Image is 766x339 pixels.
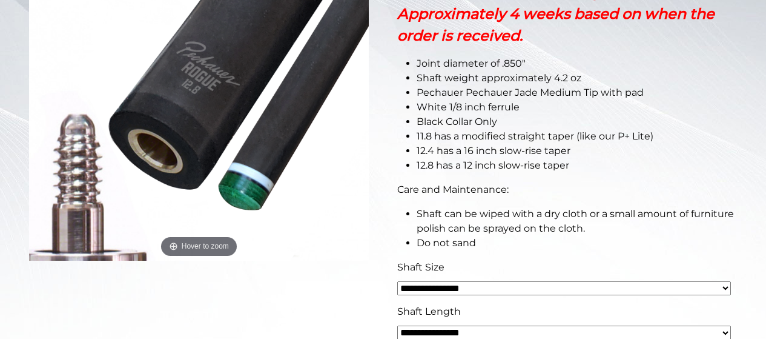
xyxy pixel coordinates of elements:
[417,71,738,86] li: Shaft weight approximately 4.2 oz
[417,207,738,236] li: Shaft can be wiped with a dry cloth or a small amount of furniture polish can be sprayed on the c...
[417,158,738,173] li: 12.8 has a 12 inch slow-rise taper
[417,144,738,158] li: 12.4 has a 16 inch slow-rise taper
[397,183,738,197] p: Care and Maintenance:
[417,56,738,71] li: Joint diameter of .850″
[417,115,738,129] li: Black Collar Only
[417,100,738,115] li: White 1/8 inch ferrule
[417,129,738,144] li: 11.8 has a modified straight taper (like our P+ Lite)
[397,306,461,317] span: Shaft Length
[397,261,444,273] span: Shaft Size
[417,236,738,250] li: Do not sand
[417,86,738,100] li: Pechauer Pechauer Jade Medium Tip with pad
